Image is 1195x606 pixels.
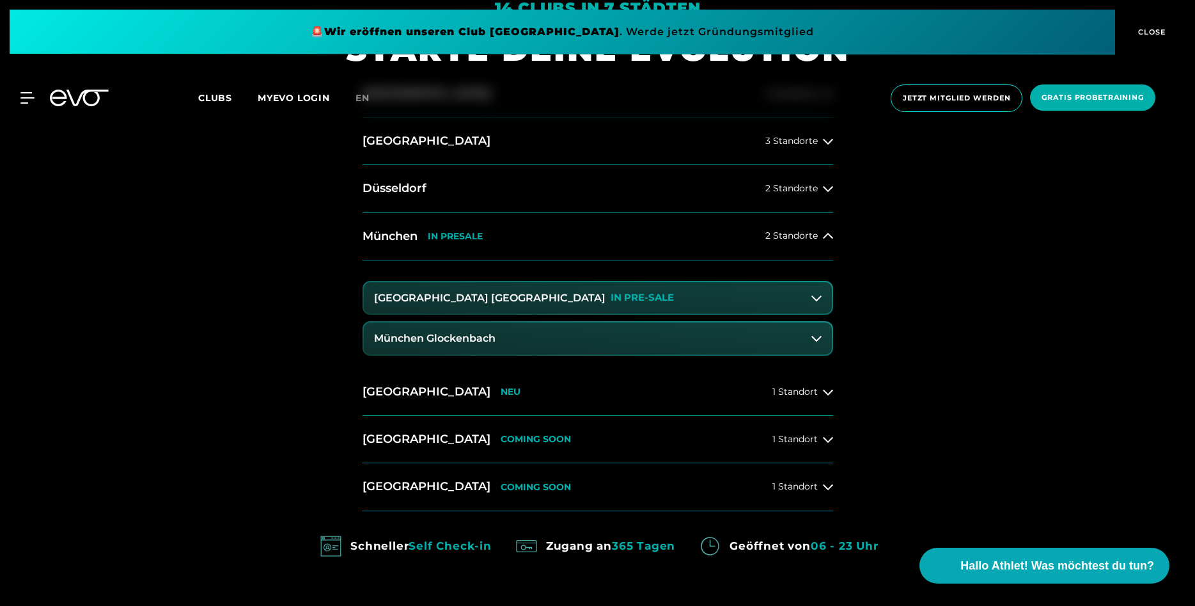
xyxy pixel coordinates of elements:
[363,416,833,463] button: [GEOGRAPHIC_DATA]COMING SOON1 Standort
[765,136,818,146] span: 3 Standorte
[919,548,1169,584] button: Hallo Athlet! Was möchtest du tun?
[501,387,520,397] p: NEU
[363,228,418,244] h2: München
[903,93,1010,104] span: Jetzt Mitglied werden
[1042,92,1144,103] span: Gratis Probetraining
[198,92,232,104] span: Clubs
[350,536,492,556] div: Schneller
[612,539,675,552] em: 365 Tagen
[772,387,818,397] span: 1 Standort
[1026,84,1159,112] a: Gratis Probetraining
[363,165,833,212] button: Düsseldorf2 Standorte
[364,282,832,314] button: [GEOGRAPHIC_DATA] [GEOGRAPHIC_DATA]IN PRE-SALE
[696,532,724,561] img: evofitness
[355,91,385,106] a: en
[1115,10,1185,54] button: CLOSE
[765,231,818,241] span: 2 Standorte
[374,292,605,304] h3: [GEOGRAPHIC_DATA] [GEOGRAPHIC_DATA]
[363,118,833,165] button: [GEOGRAPHIC_DATA]3 Standorte
[198,92,258,104] a: Clubs
[765,184,818,193] span: 2 Standorte
[960,557,1154,575] span: Hallo Athlet! Was möchtest du tun?
[1135,26,1166,38] span: CLOSE
[363,384,490,400] h2: [GEOGRAPHIC_DATA]
[811,539,879,552] em: 06 - 23 Uhr
[363,431,490,447] h2: [GEOGRAPHIC_DATA]
[409,539,491,552] em: Self Check-in
[374,333,496,344] h3: München Glockenbach
[355,92,370,104] span: en
[887,84,1026,112] a: Jetzt Mitglied werden
[772,435,818,444] span: 1 Standort
[364,323,832,355] button: München Glockenbach
[730,536,878,556] div: Geöffnet von
[363,213,833,260] button: MünchenIN PRESALE2 Standorte
[363,369,833,416] button: [GEOGRAPHIC_DATA]NEU1 Standort
[512,532,541,561] img: evofitness
[363,463,833,511] button: [GEOGRAPHIC_DATA]COMING SOON1 Standort
[363,133,490,149] h2: [GEOGRAPHIC_DATA]
[772,482,818,491] span: 1 Standort
[501,482,571,493] p: COMING SOON
[363,180,426,196] h2: Düsseldorf
[611,292,674,303] p: IN PRE-SALE
[501,434,571,445] p: COMING SOON
[363,479,490,495] h2: [GEOGRAPHIC_DATA]
[258,92,330,104] a: MYEVO LOGIN
[428,231,483,242] p: IN PRESALE
[546,536,675,556] div: Zugang an
[316,532,345,561] img: evofitness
